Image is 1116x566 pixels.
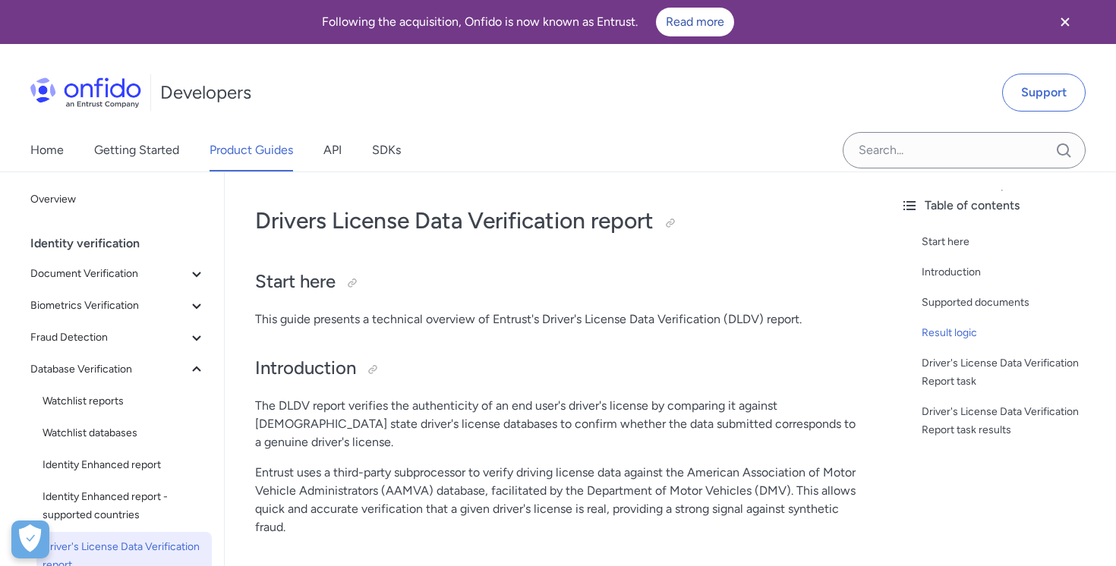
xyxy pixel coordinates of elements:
img: Onfido Logo [30,77,141,108]
a: Identity Enhanced report - supported countries [36,482,212,530]
div: Identity verification [30,228,218,259]
button: Biometrics Verification [24,291,212,321]
span: Biometrics Verification [30,297,188,315]
span: Document Verification [30,265,188,283]
a: Support [1002,74,1086,112]
a: API [323,129,342,171]
a: Identity Enhanced report [36,450,212,480]
a: Watchlist reports [36,386,212,417]
a: Product Guides [210,129,293,171]
h1: Developers [160,80,251,105]
div: Following the acquisition, Onfido is now known as Entrust. [18,8,1037,36]
a: Watchlist databases [36,418,212,448]
span: Overview [30,190,206,209]
button: Database Verification [24,354,212,385]
div: Table of contents [900,197,1104,215]
span: Identity Enhanced report - supported countries [43,488,206,524]
a: Result logic [922,324,1104,342]
a: Home [30,129,64,171]
a: Overview [24,184,212,215]
a: Driver's License Data Verification Report task results [922,403,1104,439]
span: Database Verification [30,360,188,379]
p: This guide presents a technical overview of Entrust's Driver's License Data Verification (DLDV) r... [255,310,858,329]
a: Start here [922,233,1104,251]
span: Fraud Detection [30,329,188,347]
button: Document Verification [24,259,212,289]
span: Identity Enhanced report [43,456,206,474]
h2: Start here [255,269,858,295]
a: Introduction [922,263,1104,281]
p: The DLDV report verifies the authenticity of an end user's driver's license by comparing it again... [255,397,858,451]
a: Supported documents [922,294,1104,312]
a: Getting Started [94,129,179,171]
div: Cookie Preferences [11,520,49,558]
h2: Introduction [255,356,858,382]
input: Onfido search input field [843,132,1086,168]
button: Close banner [1037,3,1093,41]
h1: Drivers License Data Verification report [255,206,858,236]
a: SDKs [372,129,401,171]
p: Entrust uses a third-party subprocessor to verify driving license data against the American Assoc... [255,464,858,536]
svg: Close banner [1056,13,1074,31]
button: Open Preferences [11,520,49,558]
span: Watchlist databases [43,424,206,442]
a: Read more [656,8,734,36]
span: Watchlist reports [43,392,206,410]
button: Fraud Detection [24,322,212,353]
a: Driver's License Data Verification Report task [922,354,1104,391]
